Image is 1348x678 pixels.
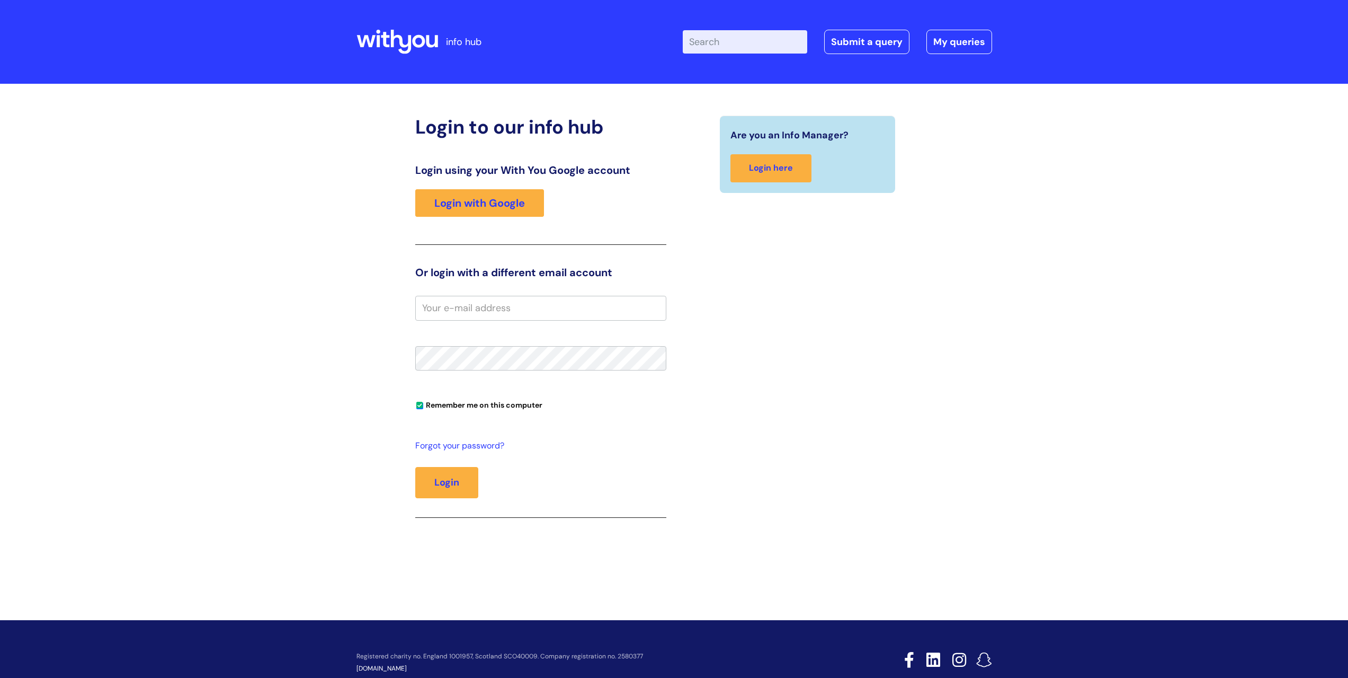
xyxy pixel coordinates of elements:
div: You can uncheck this option if you're logging in from a shared device [415,396,666,413]
label: Remember me on this computer [415,398,542,410]
input: Remember me on this computer [416,402,423,409]
a: Forgot your password? [415,438,661,454]
p: Registered charity no. England 1001957, Scotland SCO40009. Company registration no. 2580377 [356,653,829,660]
h3: Login using your With You Google account [415,164,666,177]
a: Login with Google [415,189,544,217]
input: Your e-mail address [415,296,666,320]
a: Submit a query [824,30,909,54]
a: My queries [926,30,992,54]
input: Search [683,30,807,54]
button: Login [415,467,478,498]
a: Login here [730,154,811,182]
a: [DOMAIN_NAME] [356,664,407,673]
p: info hub [446,33,481,50]
h3: Or login with a different email account [415,266,666,279]
span: Are you an Info Manager? [730,127,849,144]
h2: Login to our info hub [415,116,666,138]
